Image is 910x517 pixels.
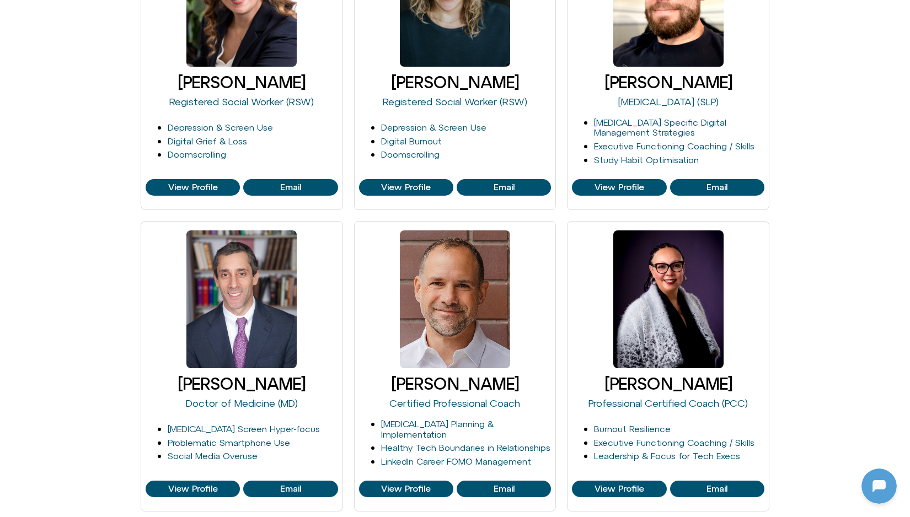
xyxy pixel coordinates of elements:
a: Registered Social Worker (RSW) [383,96,527,107]
span: Email [706,484,727,494]
span: Email [494,484,515,494]
a: View Profile of Faelyne Templer [572,481,666,497]
a: Depression & Screen Use [381,122,486,132]
h3: [PERSON_NAME] [146,375,338,393]
a: View Profile of Blair Wexler-Singer [146,179,240,196]
a: Burnout Resilience [594,424,671,434]
a: Healthy Tech Boundaries in Relationships [381,443,550,453]
h3: [PERSON_NAME] [572,73,764,91]
a: View Profile of Cleo Haber [359,179,453,196]
span: Email [280,182,301,192]
a: Doctor of Medicine (MD) [186,397,298,409]
a: Doomscrolling [168,149,226,159]
a: Depression & Screen Use [168,122,273,132]
h3: [PERSON_NAME] [146,73,338,91]
a: View Profile of Craig Selinger [670,179,764,196]
span: View Profile [168,182,218,192]
a: View Profile of Eli Singer [359,481,453,497]
span: View Profile [381,484,431,494]
a: Study Habit Optimisation [594,155,699,165]
span: View Profile [595,484,644,494]
a: View Profile of David Goldenberg [146,481,240,497]
h3: [PERSON_NAME] [572,375,764,393]
a: [MEDICAL_DATA] Planning & Implementation [381,419,494,439]
a: View Profile of Eli Singer [457,481,551,497]
a: Certified Professional Coach [389,397,520,409]
iframe: Botpress [861,468,897,504]
h3: [PERSON_NAME] [359,375,552,393]
a: View Profile of Cleo Haber [457,179,551,196]
a: Leadership & Focus for Tech Execs [594,451,740,461]
span: View Profile [168,484,218,494]
a: [MEDICAL_DATA] (SLP) [618,96,719,107]
a: Problematic Smartphone Use [168,438,290,448]
a: [MEDICAL_DATA] Specific Digital Management Strategies [594,117,726,138]
span: Email [280,484,301,494]
a: Registered Social Worker (RSW) [169,96,314,107]
a: Digital Burnout [381,136,442,146]
a: Digital Grief & Loss [168,136,247,146]
a: View Profile of Craig Selinger [572,179,666,196]
a: Doomscrolling [381,149,440,159]
a: View Profile of Blair Wexler-Singer [243,179,338,196]
a: Executive Functioning Coaching / Skills [594,141,754,151]
span: View Profile [595,182,644,192]
a: [MEDICAL_DATA] Screen Hyper-focus [168,424,320,434]
span: Email [706,182,727,192]
a: View Profile of Faelyne Templer [670,481,764,497]
a: Professional Certified Coach (PCC) [588,397,748,409]
span: Email [494,182,515,192]
a: View Profile of David Goldenberg [243,481,338,497]
h3: [PERSON_NAME] [359,73,552,91]
a: LinkedIn Career FOMO Management [381,456,531,466]
a: Executive Functioning Coaching / Skills [594,438,754,448]
a: Social Media Overuse [168,451,258,461]
span: View Profile [381,182,431,192]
